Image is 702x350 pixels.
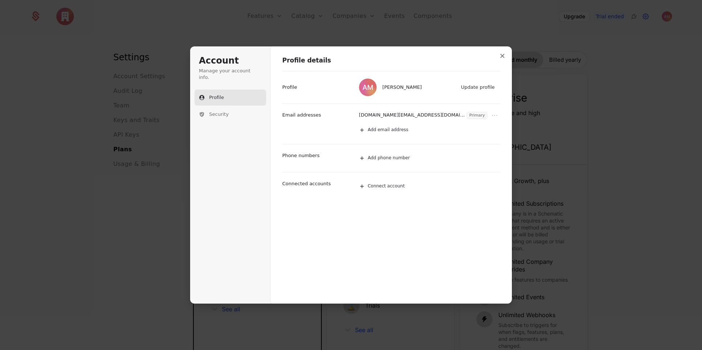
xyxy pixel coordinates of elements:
h1: Profile details [282,56,501,65]
button: Open menu [490,111,499,120]
span: Profile [209,94,224,101]
button: Add phone number [355,150,509,166]
button: Profile [195,90,266,106]
p: Manage your account info. [199,68,262,81]
button: Close modal [496,49,509,62]
span: Primary [467,112,487,119]
button: Add email address [355,122,509,138]
button: Security [195,106,266,122]
img: Andre M [359,79,377,96]
span: Add phone number [368,155,410,161]
h1: Account [199,55,262,67]
p: Connected accounts [282,180,331,187]
p: Profile [282,84,297,91]
button: Connect account [355,178,501,194]
span: Add email address [368,127,408,133]
p: [DOMAIN_NAME][EMAIL_ADDRESS][DOMAIN_NAME] [359,112,465,119]
span: [PERSON_NAME] [382,84,422,91]
p: Phone numbers [282,152,320,159]
span: Connect account [368,183,405,189]
button: Update profile [457,82,499,93]
p: Email addresses [282,112,321,118]
span: Security [209,111,229,118]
